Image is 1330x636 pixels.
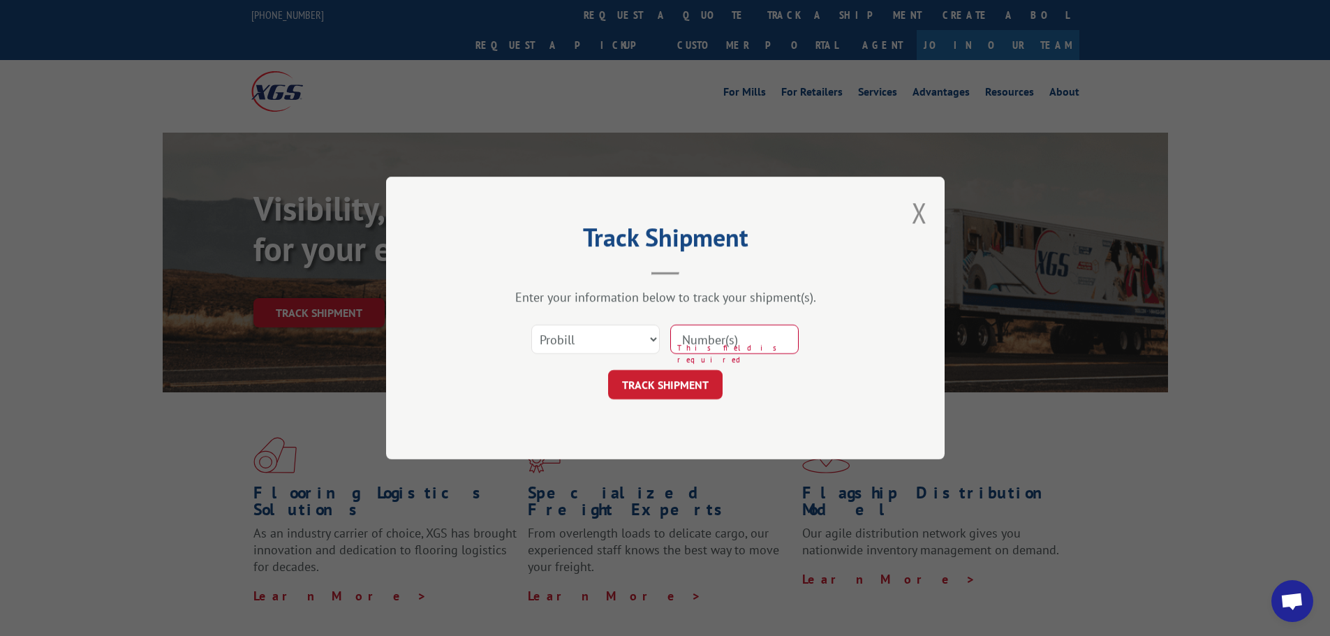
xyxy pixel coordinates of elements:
[608,370,723,399] button: TRACK SHIPMENT
[1271,580,1313,622] div: Open chat
[456,289,875,305] div: Enter your information below to track your shipment(s).
[670,325,799,354] input: Number(s)
[912,194,927,231] button: Close modal
[456,228,875,254] h2: Track Shipment
[677,342,799,365] span: This field is required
